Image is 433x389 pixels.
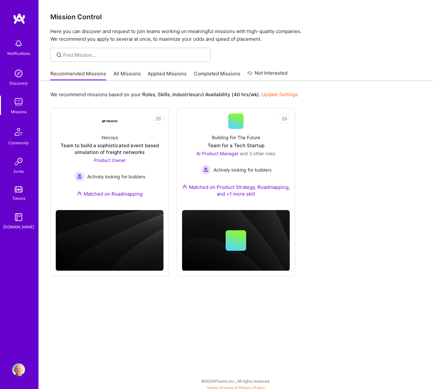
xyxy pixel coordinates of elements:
[12,155,25,168] img: Invite
[99,230,120,251] img: Company logo
[208,142,264,149] div: Team for a Tech Startup
[11,108,27,115] div: Missions
[194,70,240,81] a: Completed Missions
[205,91,259,97] b: Availability (40 hrs/wk)
[11,124,26,140] img: Community
[55,51,63,59] i: icon SearchGrey
[50,70,106,81] a: Recommended Missions
[142,91,155,97] b: Roles
[63,52,206,58] input: Find Mission...
[77,191,82,196] img: Ateam Purple Icon
[113,70,141,81] a: All Missions
[182,184,290,197] div: Matched on Product Strategy, Roadmapping, and +1 more skill
[14,168,24,175] div: Invite
[182,184,187,189] img: Ateam Purple Icon
[240,151,275,156] span: and 3 other roles
[182,114,290,205] a: Building For The FutureTeam for a Tech StartupAI Product Manager and 3 other rolesActively lookin...
[158,91,170,97] b: Skills
[13,13,26,24] img: logo
[50,91,298,98] p: We recommend missions based on your , , and .
[3,224,34,230] div: [DOMAIN_NAME]
[56,114,163,205] a: Company LogoNevoyaTeam to build a sophisticated event based simulation of freight networksProduct...
[12,211,25,224] img: guide book
[74,171,85,182] img: Actively looking for builders
[56,210,163,271] img: cover
[8,140,29,146] div: Community
[182,210,290,271] img: cover
[196,151,238,156] span: AI Product Manager
[282,116,287,121] i: icon EyeClosed
[56,142,163,156] div: Team to build a sophisticated event based simulation of freight networks
[77,190,143,197] div: Matched on Roadmapping
[12,96,25,108] img: teamwork
[213,166,271,173] span: Actively looking for builders
[7,50,30,57] div: Notifications
[12,67,25,80] img: discovery
[262,91,298,97] a: Update Settings
[212,134,260,141] div: Building For The Future
[172,91,196,97] b: Industries
[94,157,126,163] span: Product Owner
[10,80,28,87] div: Discovery
[201,165,211,175] img: Actively looking for builders
[50,28,421,43] p: Here you can discover and request to join teams working on meaningful missions with high-quality ...
[148,70,187,81] a: Applied Missions
[247,69,287,81] a: Not Interested
[12,195,25,202] div: Tokens
[102,120,117,123] img: Company Logo
[15,186,22,192] img: tokens
[12,363,25,376] img: User Avatar
[11,363,27,376] a: User Avatar
[156,116,161,121] i: icon EyeClosed
[102,134,118,141] div: Nevoya
[50,13,421,21] h3: Mission Control
[12,37,25,50] img: bell
[87,173,145,180] span: Actively looking for builders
